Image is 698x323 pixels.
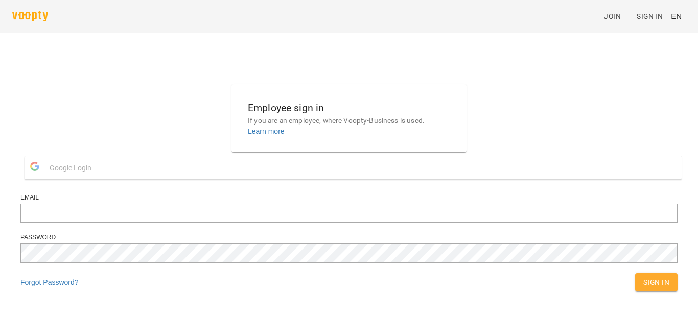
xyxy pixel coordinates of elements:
[50,158,97,178] span: Google Login
[248,116,450,126] p: If you are an employee, where Voopty-Business is used.
[643,276,669,288] span: Sign In
[667,7,686,26] button: EN
[604,10,621,22] span: Join
[633,7,667,26] a: Sign In
[600,7,633,26] a: Join
[20,278,79,286] a: Forgot Password?
[248,100,450,116] h6: Employee sign in
[635,273,678,291] button: Sign In
[12,11,48,21] img: voopty.png
[671,11,682,21] span: EN
[20,233,678,242] div: Password
[248,127,285,135] a: Learn more
[20,193,678,202] div: Email
[240,92,458,144] button: Employee sign inIf you are an employee, where Voopty-Business is used.Learn more
[25,156,682,179] button: Google Login
[637,10,663,22] span: Sign In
